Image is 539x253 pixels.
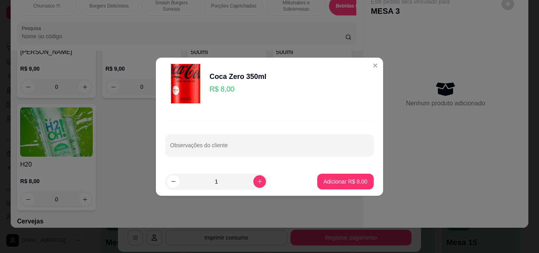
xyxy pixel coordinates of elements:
button: Adicionar R$ 8,00 [317,174,374,189]
button: increase-product-quantity [253,175,266,188]
div: Coca Zero 350ml [210,71,266,82]
p: Adicionar R$ 8,00 [324,178,367,186]
p: R$ 8,00 [210,84,266,95]
img: product-image [165,64,205,103]
button: decrease-product-quantity [167,175,180,188]
button: Close [369,59,382,72]
input: Observações do cliente [170,144,369,152]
